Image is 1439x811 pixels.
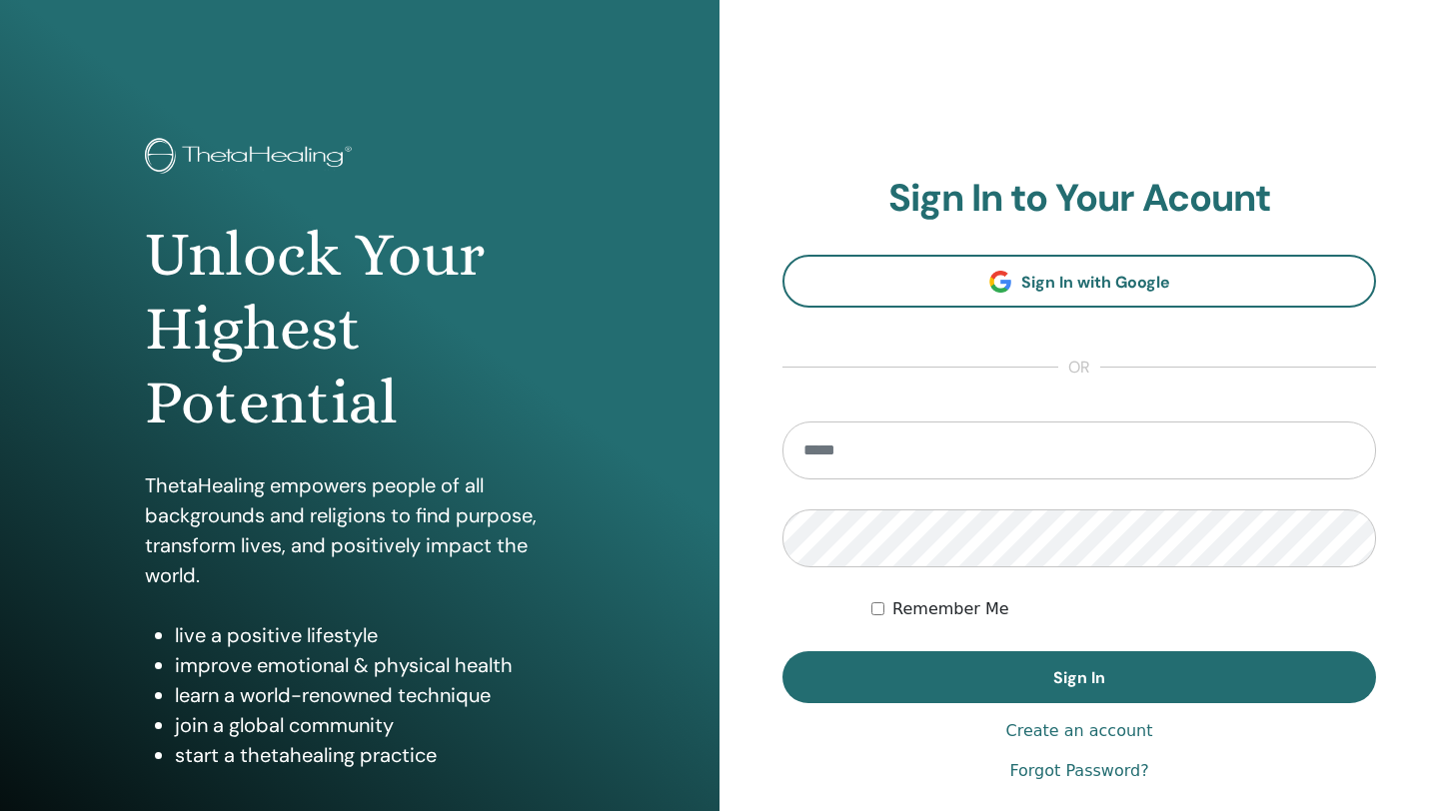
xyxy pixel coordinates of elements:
li: join a global community [175,710,575,740]
a: Create an account [1005,719,1152,743]
li: start a thetahealing practice [175,740,575,770]
a: Sign In with Google [782,255,1376,308]
li: live a positive lifestyle [175,620,575,650]
h2: Sign In to Your Acount [782,176,1376,222]
div: Keep me authenticated indefinitely or until I manually logout [871,597,1376,621]
li: improve emotional & physical health [175,650,575,680]
span: Sign In [1053,667,1105,688]
button: Sign In [782,651,1376,703]
p: ThetaHealing empowers people of all backgrounds and religions to find purpose, transform lives, a... [145,470,575,590]
li: learn a world-renowned technique [175,680,575,710]
h1: Unlock Your Highest Potential [145,218,575,440]
span: or [1058,356,1100,380]
span: Sign In with Google [1021,272,1170,293]
a: Forgot Password? [1009,759,1148,783]
label: Remember Me [892,597,1009,621]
